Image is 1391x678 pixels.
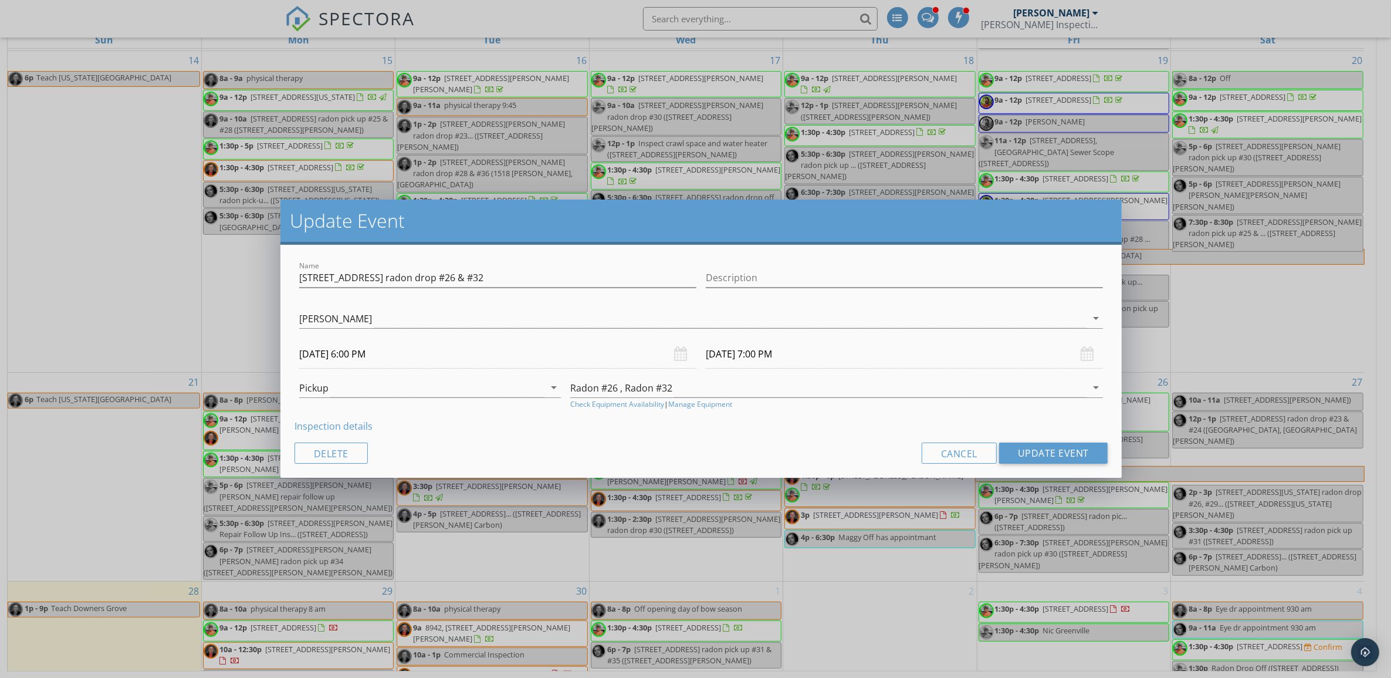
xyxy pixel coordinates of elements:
[295,420,373,433] a: Inspection details
[299,340,696,369] input: Select date
[999,443,1108,464] button: Update Event
[668,399,732,410] a: Manage Equipment
[295,443,368,464] button: Delete
[1351,638,1379,666] div: Open Intercom Messenger
[1089,380,1103,394] i: arrow_drop_down
[299,383,329,393] div: Pickup
[290,209,1112,232] h2: Update Event
[570,399,664,410] a: Check Equipment Availability
[299,313,372,324] div: [PERSON_NAME]
[547,380,561,394] i: arrow_drop_down
[706,340,1103,369] input: Select date
[625,383,672,393] div: Radon #32
[922,443,997,464] button: Cancel
[570,399,1103,410] div: |
[570,383,622,393] div: Radon #26 ,
[1089,311,1103,325] i: arrow_drop_down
